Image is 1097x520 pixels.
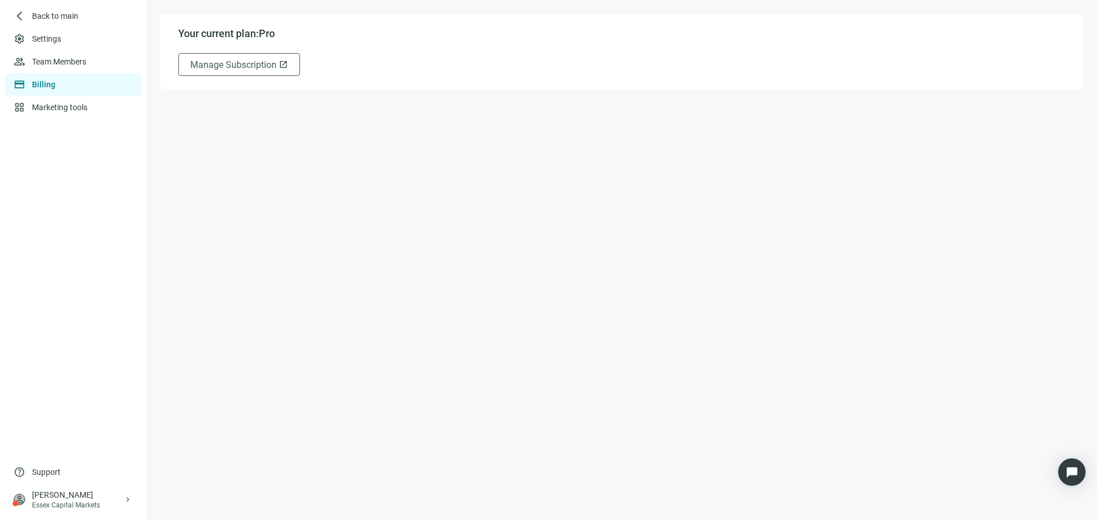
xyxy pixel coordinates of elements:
[32,489,123,501] div: [PERSON_NAME]
[14,10,25,22] span: arrow_back_ios_new
[32,80,55,89] a: Billing
[14,494,25,505] span: person
[178,53,300,76] button: Manage Subscriptionopen_in_new
[32,103,87,112] a: Marketing tools
[279,60,288,69] span: open_in_new
[190,59,277,70] span: Manage Subscription
[32,466,61,478] span: Support
[32,57,86,66] a: Team Members
[32,34,61,43] a: Settings
[1058,458,1086,486] div: Open Intercom Messenger
[32,501,123,510] div: Essex Capital Markets
[14,466,25,478] span: help
[178,27,1065,39] p: Your current plan: Pro
[32,10,78,22] span: Back to main
[123,495,133,504] span: keyboard_arrow_right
